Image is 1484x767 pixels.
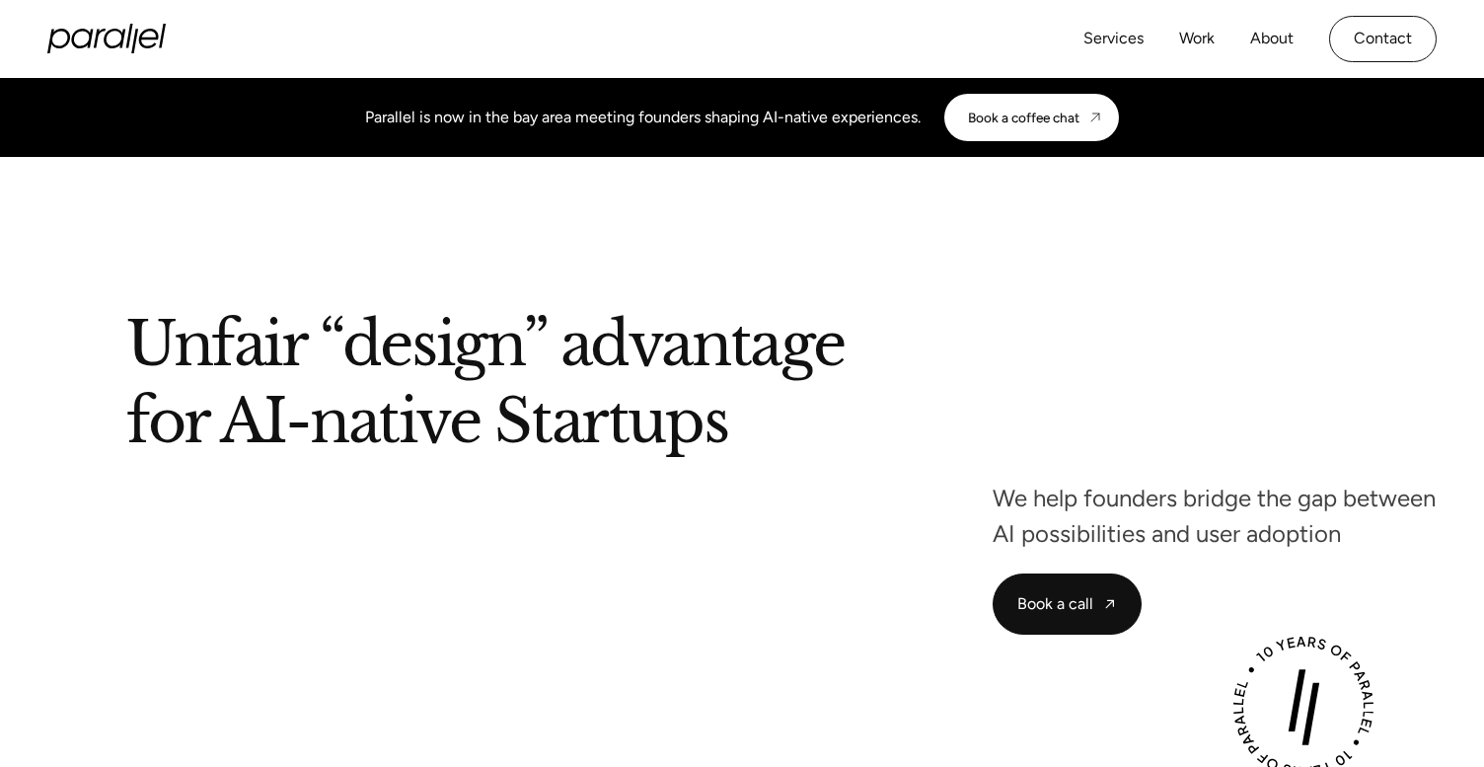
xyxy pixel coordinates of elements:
h1: Unfair “design” advantage for AI-native Startups [126,315,1187,459]
a: home [47,24,166,53]
a: About [1250,25,1294,53]
a: Services [1083,25,1144,53]
div: Parallel is now in the bay area meeting founders shaping AI-native experiences. [365,106,921,129]
p: We help founders bridge the gap between AI possibilities and user adoption [993,490,1437,542]
a: Book a coffee chat [944,94,1119,141]
a: Work [1179,25,1215,53]
div: Book a coffee chat [968,110,1079,125]
a: Contact [1329,16,1437,62]
img: CTA arrow image [1087,110,1103,125]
